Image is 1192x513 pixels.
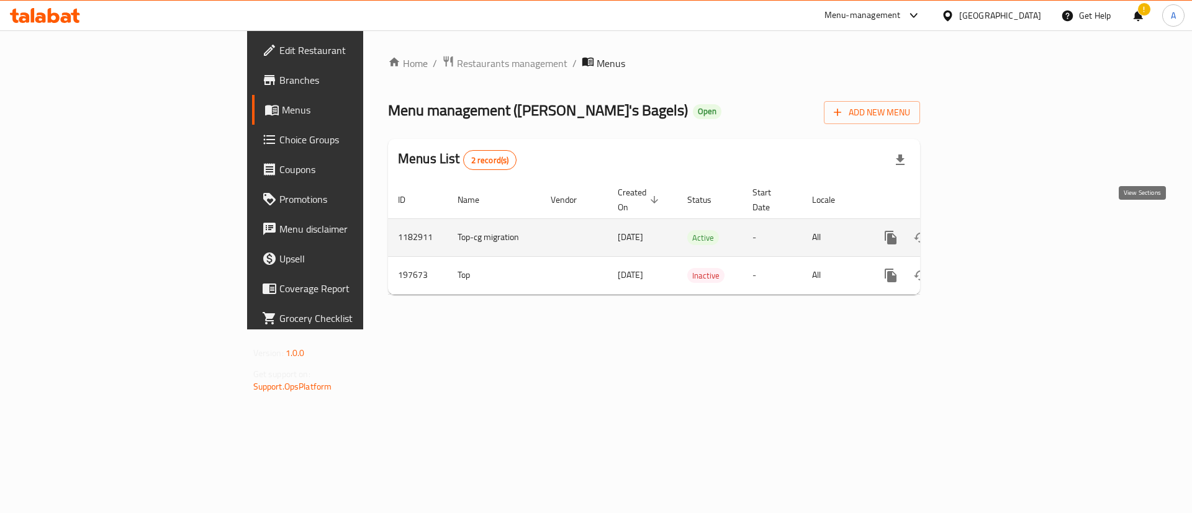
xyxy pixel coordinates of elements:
span: 1.0.0 [286,345,305,361]
a: Menus [252,95,446,125]
td: Top-cg migration [448,218,541,256]
span: Grocery Checklist [279,311,436,326]
a: Support.OpsPlatform [253,378,332,395]
button: more [876,223,906,252]
a: Menu disclaimer [252,214,446,244]
li: / [572,56,577,71]
span: Add New Menu [834,105,910,120]
span: Open [693,106,721,117]
span: Edit Restaurant [279,43,436,58]
a: Coverage Report [252,274,446,303]
button: more [876,261,906,290]
span: Version: [253,345,284,361]
a: Upsell [252,244,446,274]
span: [DATE] [618,229,643,245]
span: Locale [812,192,851,207]
span: Inactive [687,269,725,283]
span: Branches [279,73,436,87]
span: Menu disclaimer [279,221,436,236]
span: [DATE] [618,267,643,283]
div: Inactive [687,268,725,283]
span: Start Date [752,185,787,215]
nav: breadcrumb [388,55,920,71]
div: [GEOGRAPHIC_DATA] [959,9,1041,22]
span: Choice Groups [279,132,436,147]
span: Promotions [279,192,436,207]
td: All [802,218,866,256]
a: Choice Groups [252,125,446,154]
button: Change Status [906,261,936,290]
h2: Menus List [398,149,517,170]
a: Coupons [252,154,446,184]
div: Open [693,104,721,119]
td: Top [448,256,541,294]
span: Upsell [279,251,436,266]
div: Active [687,230,719,245]
th: Actions [866,181,1005,219]
span: Restaurants management [457,56,567,71]
td: All [802,256,866,294]
span: ID [398,192,422,207]
table: enhanced table [388,181,1005,295]
td: - [743,218,802,256]
span: Active [687,231,719,245]
span: Get support on: [253,366,310,382]
span: Vendor [551,192,593,207]
span: Coupons [279,162,436,177]
span: Created On [618,185,662,215]
a: Edit Restaurant [252,35,446,65]
span: Menus [597,56,625,71]
span: Coverage Report [279,281,436,296]
a: Restaurants management [442,55,567,71]
a: Grocery Checklist [252,303,446,333]
div: Export file [885,145,915,175]
button: Change Status [906,223,936,252]
span: A [1171,9,1176,22]
span: Menu management ( [PERSON_NAME]'s Bagels ) [388,96,688,124]
span: 2 record(s) [464,154,517,166]
span: Name [458,192,495,207]
span: Status [687,192,728,207]
td: - [743,256,802,294]
a: Branches [252,65,446,95]
div: Menu-management [824,8,901,23]
span: Menus [282,102,436,117]
button: Add New Menu [824,101,920,124]
div: Total records count [463,150,517,170]
a: Promotions [252,184,446,214]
